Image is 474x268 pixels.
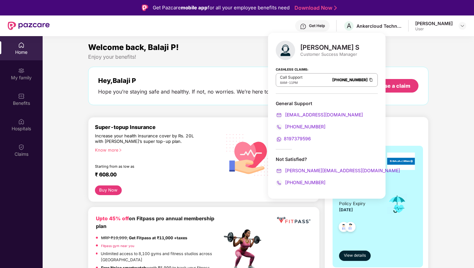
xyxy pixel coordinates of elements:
div: General Support [276,100,378,143]
img: svg+xml;base64,PHN2ZyBpZD0iRHJvcGRvd24tMzJ4MzIiIHhtbG5zPSJodHRwOi8vd3d3LnczLm9yZy8yMDAwL3N2ZyIgd2... [460,23,465,28]
img: svg+xml;base64,PHN2ZyB4bWxucz0iaHR0cDovL3d3dy53My5vcmcvMjAwMC9zdmciIHdpZHRoPSIyMCIgaGVpZ2h0PSIyMC... [276,168,282,174]
div: Get Help [309,23,325,28]
div: Enjoy your benefits! [88,54,428,60]
img: svg+xml;base64,PHN2ZyB4bWxucz0iaHR0cDovL3d3dy53My5vcmcvMjAwMC9zdmciIHhtbG5zOnhsaW5rPSJodHRwOi8vd3... [222,127,276,182]
img: svg+xml;base64,PHN2ZyB3aWR0aD0iMjAiIGhlaWdodD0iMjAiIHZpZXdCb3g9IjAgMCAyMCAyMCIgZmlsbD0ibm9uZSIgeG... [18,67,25,74]
img: svg+xml;base64,PHN2ZyBpZD0iSG9zcGl0YWxzIiB4bWxucz0iaHR0cDovL3d3dy53My5vcmcvMjAwMC9zdmciIHdpZHRoPS... [18,118,25,125]
img: New Pazcare Logo [8,22,50,30]
div: Hey, Balaji P [98,77,283,84]
img: svg+xml;base64,PHN2ZyBpZD0iQ2xhaW0iIHhtbG5zPSJodHRwOi8vd3d3LnczLm9yZy8yMDAwL3N2ZyIgd2lkdGg9IjIwIi... [18,144,25,150]
div: Starting from as low as [95,164,194,169]
div: Know more [95,147,218,152]
span: [PHONE_NUMBER] [284,124,325,129]
div: General Support [276,100,378,106]
span: 11PM [289,81,298,84]
span: [PHONE_NUMBER] [284,180,325,185]
img: fppp.png [276,215,312,226]
p: Unlimited access to 8,100 gyms and fitness studios across [GEOGRAPHIC_DATA] [101,251,222,263]
img: Logo [142,5,148,11]
img: svg+xml;base64,PHN2ZyB4bWxucz0iaHR0cDovL3d3dy53My5vcmcvMjAwMC9zdmciIHdpZHRoPSIyMCIgaGVpZ2h0PSIyMC... [276,124,282,130]
img: svg+xml;base64,PHN2ZyB4bWxucz0iaHR0cDovL3d3dy53My5vcmcvMjAwMC9zdmciIHdpZHRoPSIyMCIgaGVpZ2h0PSIyMC... [276,112,282,118]
img: Clipboard Icon [368,77,374,83]
img: svg+xml;base64,PHN2ZyB4bWxucz0iaHR0cDovL3d3dy53My5vcmcvMjAwMC9zdmciIHdpZHRoPSI0OC45NDMiIGhlaWdodD... [336,220,352,236]
p: Call Support [280,75,303,80]
strong: Cashless Claims: [276,65,308,73]
span: View details [344,253,366,259]
del: MRP ₹19,999, [101,235,128,240]
div: Ankercloud Technologies Private Limited [356,23,402,29]
span: [EMAIL_ADDRESS][DOMAIN_NAME] [284,112,363,117]
button: Buy Now [95,185,122,195]
img: svg+xml;base64,PHN2ZyB4bWxucz0iaHR0cDovL3d3dy53My5vcmcvMjAwMC9zdmciIHhtbG5zOnhsaW5rPSJodHRwOi8vd3... [276,41,295,60]
span: Welcome back, Balaji P! [88,43,179,52]
strong: mobile app [181,5,208,11]
a: [PHONE_NUMBER] [276,124,325,129]
div: Raise a claim [376,82,410,89]
img: svg+xml;base64,PHN2ZyBpZD0iSGVscC0zMngzMiIgeG1sbnM9Imh0dHA6Ly93d3cudzMub3JnLzIwMDAvc3ZnIiB3aWR0aD... [300,23,306,30]
a: 8197379596 [276,136,311,141]
div: Super-topup Insurance [95,124,222,130]
span: right [118,148,122,152]
a: [EMAIL_ADDRESS][DOMAIN_NAME] [276,112,363,117]
div: [PERSON_NAME] [415,20,453,26]
div: Not Satisfied? [276,156,378,162]
div: User [415,26,453,32]
div: ₹ 608.00 [95,171,215,179]
button: View details [339,251,371,261]
a: [PHONE_NUMBER] [332,77,368,82]
span: 8AM [280,81,287,84]
div: Increase your health insurance cover by Rs. 20L with [PERSON_NAME]’s super top-up plan. [95,133,194,144]
a: [PHONE_NUMBER] [276,180,325,185]
div: Get Pazcare for all your employee benefits need [153,4,290,12]
img: svg+xml;base64,PHN2ZyB4bWxucz0iaHR0cDovL3d3dy53My5vcmcvMjAwMC9zdmciIHdpZHRoPSIyMCIgaGVpZ2h0PSIyMC... [276,180,282,186]
span: A [347,22,351,30]
b: Upto 45% off [96,215,129,222]
div: Customer Success Manager [300,51,359,57]
div: [PERSON_NAME] S [300,44,359,51]
img: svg+xml;base64,PHN2ZyB4bWxucz0iaHR0cDovL3d3dy53My5vcmcvMjAwMC9zdmciIHdpZHRoPSI0OC45NDMiIGhlaWdodD... [343,220,358,236]
img: Stroke [334,5,337,11]
img: insurerLogo [387,153,415,170]
div: Policy Expiry [339,200,366,207]
span: [DATE] [339,207,353,212]
span: [PERSON_NAME][EMAIL_ADDRESS][DOMAIN_NAME] [284,168,400,173]
span: 8197379596 [284,136,311,141]
a: Download Now [294,5,335,11]
img: icon [387,194,408,215]
img: svg+xml;base64,PHN2ZyBpZD0iQmVuZWZpdHMiIHhtbG5zPSJodHRwOi8vd3d3LnczLm9yZy8yMDAwL3N2ZyIgd2lkdGg9Ij... [18,93,25,99]
div: - [280,80,303,85]
a: [PERSON_NAME][EMAIL_ADDRESS][DOMAIN_NAME] [276,168,400,173]
img: svg+xml;base64,PHN2ZyBpZD0iSG9tZSIgeG1sbnM9Imh0dHA6Ly93d3cudzMub3JnLzIwMDAvc3ZnIiB3aWR0aD0iMjAiIG... [18,42,25,48]
img: svg+xml;base64,PHN2ZyB4bWxucz0iaHR0cDovL3d3dy53My5vcmcvMjAwMC9zdmciIHdpZHRoPSIyMCIgaGVpZ2h0PSIyMC... [276,136,282,143]
div: Not Satisfied? [276,156,378,186]
a: Fitpass gym near you [101,244,134,248]
b: on Fitpass pro annual membership plan [96,215,214,229]
div: Hope you’re staying safe and healthy. If not, no worries. We’re here to help. [98,88,283,95]
strong: Get Fitpass at ₹11,000 +taxes [129,235,187,240]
